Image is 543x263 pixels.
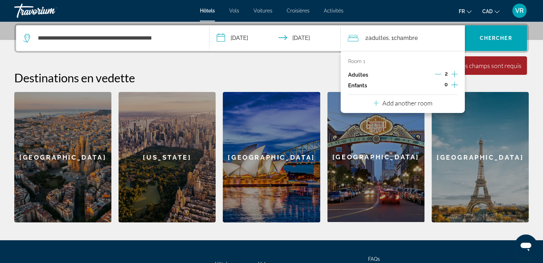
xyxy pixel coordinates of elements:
[348,72,368,78] p: Adultes
[119,92,216,222] a: [US_STATE]
[324,8,343,14] a: Activités
[365,33,388,43] span: 2
[14,1,86,20] a: Travorium
[327,92,424,222] a: [GEOGRAPHIC_DATA]
[451,69,458,80] button: Increment adults
[451,80,458,91] button: Increment children
[229,8,239,14] a: Vols
[223,92,320,222] a: [GEOGRAPHIC_DATA]
[510,3,529,18] button: User Menu
[327,92,424,222] div: [GEOGRAPHIC_DATA]
[459,9,465,14] span: fr
[514,234,537,257] iframe: Bouton de lancement de la fenêtre de messagerie
[432,92,529,222] a: [GEOGRAPHIC_DATA]
[465,25,527,51] button: Chercher
[482,9,493,14] span: CAD
[341,25,465,51] button: Travelers: 2 adults, 0 children
[373,95,432,109] button: Add another room
[348,83,367,89] p: Enfants
[382,99,432,107] p: Add another room
[515,7,524,14] span: VR
[434,81,441,90] button: Decrement children
[16,25,527,51] div: Search widget
[287,8,310,14] a: Croisières
[200,8,215,14] a: Hôtels
[388,33,417,43] span: , 1
[253,8,272,14] a: Voitures
[482,6,499,16] button: Change currency
[393,35,417,41] span: Chambre
[14,71,529,85] h2: Destinations en vedette
[435,71,441,79] button: Decrement adults
[446,62,522,69] div: Tous les champs sont requis
[444,82,448,87] span: 0
[368,35,388,41] span: Adultes
[348,58,365,64] p: Room 1
[210,25,341,51] button: Check-in date: Oct 23, 2025 Check-out date: Oct 25, 2025
[480,35,512,41] span: Chercher
[459,6,472,16] button: Change language
[445,71,448,77] span: 2
[14,92,111,222] a: [GEOGRAPHIC_DATA]
[368,256,380,262] a: FAQs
